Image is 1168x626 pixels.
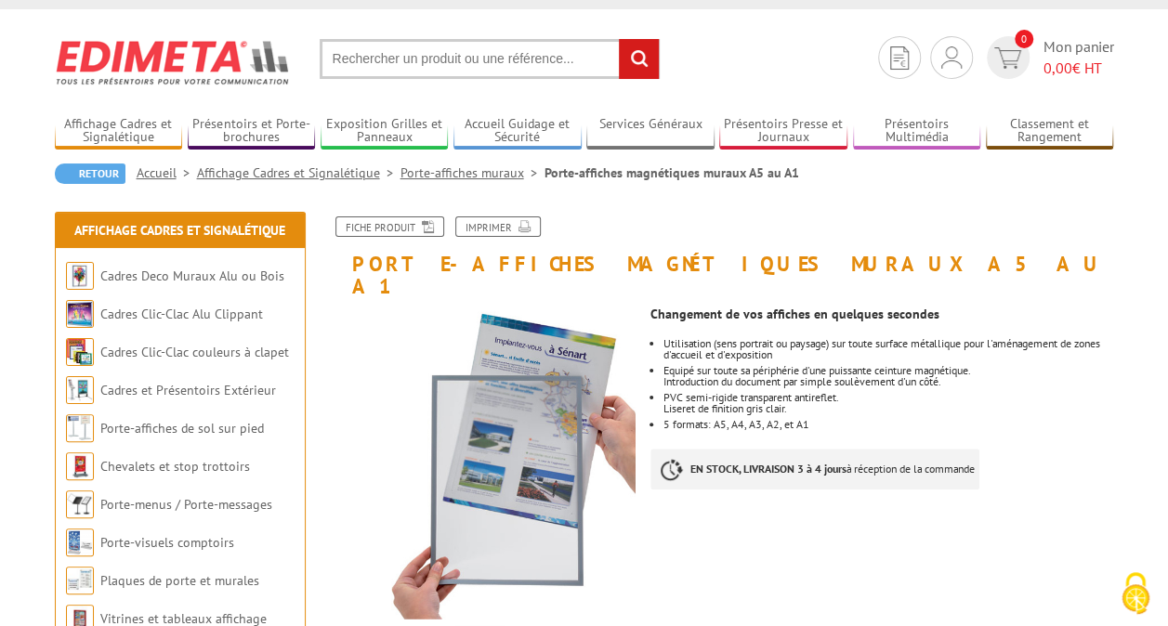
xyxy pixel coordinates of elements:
[66,414,94,442] img: Porte-affiches de sol sur pied
[690,462,846,476] strong: EN STOCK, LIVRAISON 3 à 4 jours
[986,116,1114,147] a: Classement et Rangement
[100,572,259,589] a: Plaques de porte et murales
[66,300,94,328] img: Cadres Clic-Clac Alu Clippant
[545,163,799,182] li: Porte-affiches magnétiques muraux A5 au A1
[1015,30,1033,48] span: 0
[66,338,94,366] img: Cadres Clic-Clac couleurs à clapet
[66,528,94,556] img: Porte-visuels comptoirs
[455,216,541,237] a: Imprimer
[1103,563,1168,626] button: Cookies (fenêtre modale)
[100,534,234,551] a: Porte-visuels comptoirs
[586,116,715,147] a: Services Généraux
[137,164,197,181] a: Accueil
[663,376,1113,387] div: Introduction du document par simple soulèvement d'un côté.
[663,338,1113,360] li: Utilisation (sens portrait ou paysage) sur toute surface métallique pour l'aménagement de zones d...
[100,420,264,437] a: Porte-affiches de sol sur pied
[197,164,400,181] a: Affichage Cadres et Signalétique
[55,28,292,97] img: Edimeta
[74,222,285,239] a: Affichage Cadres et Signalétique
[663,403,1113,414] div: Liseret de finition gris clair.
[719,116,847,147] a: Présentoirs Presse et Journaux
[982,36,1114,79] a: devis rapide 0 Mon panier 0,00€ HT
[890,46,909,70] img: devis rapide
[650,306,939,322] strong: Changement de vos affiches en quelques secondes
[453,116,582,147] a: Accueil Guidage et Sécurité
[188,116,316,147] a: Présentoirs et Porte-brochures
[1043,59,1072,77] span: 0,00
[100,382,276,398] a: Cadres et Présentoirs Extérieur
[55,163,125,184] a: Retour
[853,116,981,147] a: Présentoirs Multimédia
[66,490,94,518] img: Porte-menus / Porte-messages
[324,306,637,619] img: porte_affiches_212135q_1.jpg
[100,344,289,360] a: Cadres Clic-Clac couleurs à clapet
[55,116,183,147] a: Affichage Cadres et Signalétique
[66,452,94,480] img: Chevalets et stop trottoirs
[100,458,250,475] a: Chevalets et stop trottoirs
[66,376,94,404] img: Cadres et Présentoirs Extérieur
[335,216,444,237] a: Fiche produit
[321,116,449,147] a: Exposition Grilles et Panneaux
[320,39,660,79] input: Rechercher un produit ou une référence...
[100,306,263,322] a: Cadres Clic-Clac Alu Clippant
[310,216,1128,297] h1: Porte-affiches magnétiques muraux A5 au A1
[1043,58,1114,79] span: € HT
[650,449,979,489] p: à réception de la commande
[994,47,1021,69] img: devis rapide
[66,262,94,290] img: Cadres Deco Muraux Alu ou Bois
[66,567,94,594] img: Plaques de porte et murales
[100,267,284,284] a: Cadres Deco Muraux Alu ou Bois
[663,419,1113,430] li: 5 formats: A5, A4, A3, A2, et A1
[663,392,1113,414] li: PVC semi-rigide transparent antireflet.
[400,164,545,181] a: Porte-affiches muraux
[619,39,659,79] input: rechercher
[1112,570,1159,617] img: Cookies (fenêtre modale)
[663,365,1113,387] li: Equipé sur toute sa périphérie d'une puissante ceinture magnétique.
[941,46,962,69] img: devis rapide
[1043,36,1114,79] span: Mon panier
[100,496,272,513] a: Porte-menus / Porte-messages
